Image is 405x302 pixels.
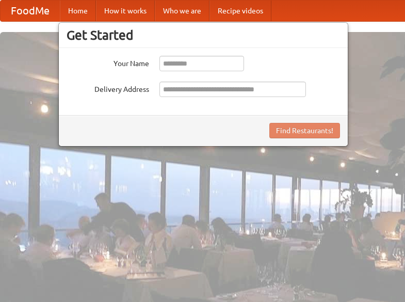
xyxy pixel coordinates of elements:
[96,1,155,21] a: How it works
[67,56,149,69] label: Your Name
[209,1,271,21] a: Recipe videos
[67,27,340,43] h3: Get Started
[155,1,209,21] a: Who we are
[67,82,149,94] label: Delivery Address
[60,1,96,21] a: Home
[269,123,340,138] button: Find Restaurants!
[1,1,60,21] a: FoodMe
